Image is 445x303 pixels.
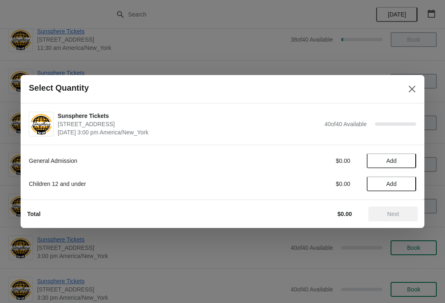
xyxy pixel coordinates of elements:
[386,157,397,164] span: Add
[367,153,416,168] button: Add
[274,180,350,188] div: $0.00
[274,157,350,165] div: $0.00
[29,157,258,165] div: General Admission
[29,113,53,136] img: Sunsphere Tickets | 810 Clinch Avenue, Knoxville, TN, USA | September 23 | 3:00 pm America/New_York
[405,82,419,96] button: Close
[337,211,352,217] strong: $0.00
[58,120,320,128] span: [STREET_ADDRESS]
[58,128,320,136] span: [DATE] 3:00 pm America/New_York
[386,181,397,187] span: Add
[367,176,416,191] button: Add
[324,121,367,127] span: 40 of 40 Available
[29,180,258,188] div: Children 12 and under
[29,83,89,93] h2: Select Quantity
[27,211,40,217] strong: Total
[58,112,320,120] span: Sunsphere Tickets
